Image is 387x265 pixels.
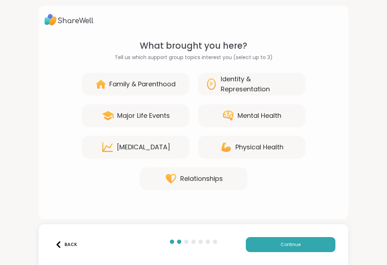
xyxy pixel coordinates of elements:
[140,39,247,52] span: What brought you here?
[281,241,301,248] span: Continue
[238,111,281,121] div: Mental Health
[235,142,283,152] div: Physical Health
[180,174,223,184] div: Relationships
[44,11,94,28] img: ShareWell Logo
[117,142,170,152] div: [MEDICAL_DATA]
[246,237,335,252] button: Continue
[115,54,273,61] span: Tell us which support group topics interest you (select up to 3)
[109,79,176,89] div: Family & Parenthood
[117,111,170,121] div: Major Life Events
[221,74,298,94] div: Identity & Representation
[55,241,77,248] div: Back
[52,237,80,252] button: Back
